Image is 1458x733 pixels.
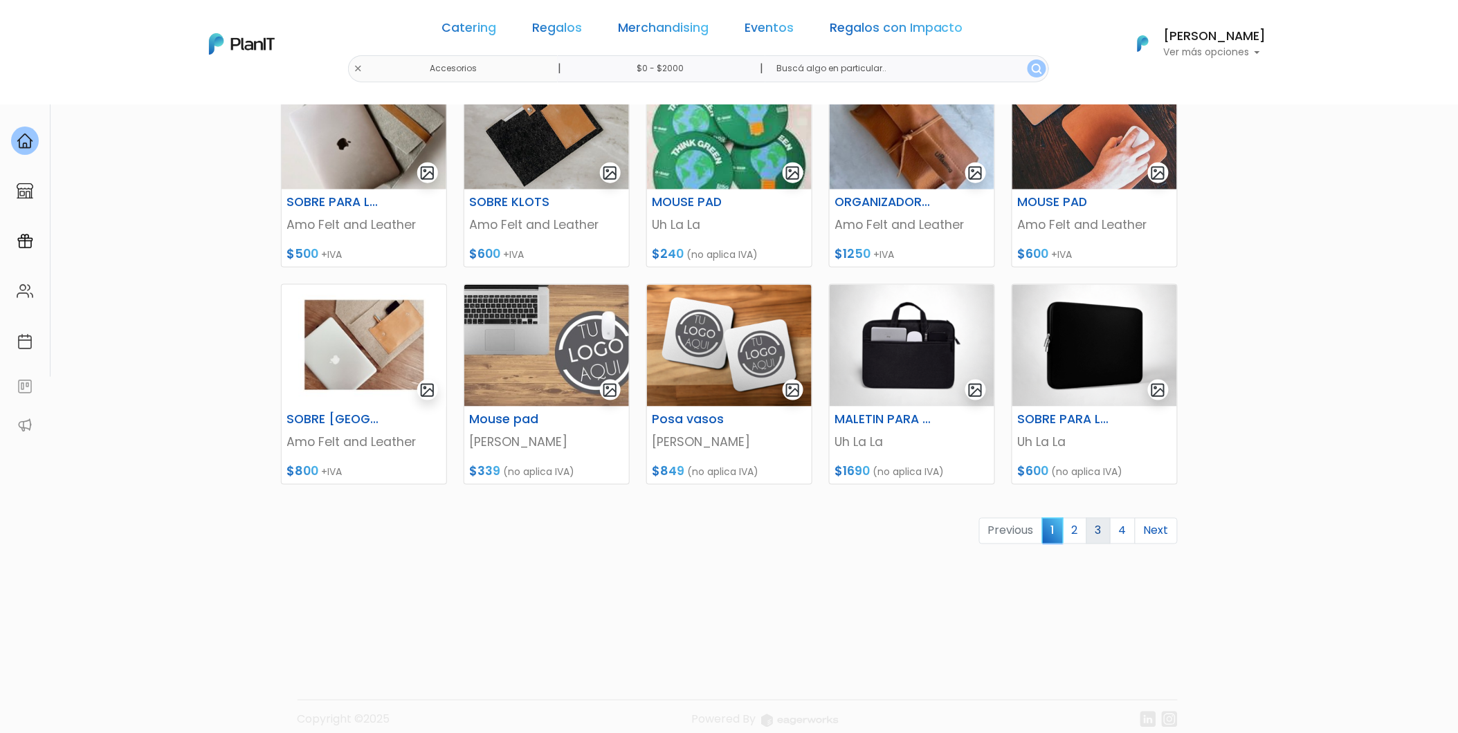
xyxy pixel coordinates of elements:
[830,22,963,39] a: Regalos con Impacto
[761,714,839,727] img: logo_eagerworks-044938b0bf012b96b195e05891a56339191180c2d98ce7df62ca656130a436fa.svg
[464,67,630,268] a: gallery-light SOBRE KLOTS Amo Felt and Leather $600 +IVA
[17,133,33,149] img: home-e721727adea9d79c4d83392d1f703f7f8bce08238fde08b1acbfd93340b81755.svg
[653,216,806,234] p: Uh La La
[287,463,319,479] span: $800
[760,60,763,77] p: |
[1052,465,1123,479] span: (no aplica IVA)
[1150,165,1166,181] img: gallery-light
[967,382,983,398] img: gallery-light
[829,284,995,485] a: gallery-light MALETIN PARA NOTEBOOK Uh La La $1690 (no aplica IVA)
[1012,68,1177,189] img: thumb_WhatsApp_Image_2023-06-13_at_15.53.27.jpeg
[462,195,575,210] h6: SOBRE KLOTS
[462,412,575,427] h6: Mouse pad
[1010,195,1123,210] h6: MOUSE PAD
[835,433,989,451] p: Uh La La
[653,463,685,479] span: $849
[464,68,629,189] img: thumb_sobreklotzchico2.jpg
[1150,382,1166,398] img: gallery-light
[1042,518,1064,544] span: 1
[17,183,33,199] img: marketplace-4ceaa7011d94191e9ded77b95e3339b90024bf715f7c57f8cf31f2d8c509eaba.svg
[281,67,447,268] a: gallery-light SOBRE PARA LAPTOP Amo Felt and Leather $500 +IVA
[827,412,940,427] h6: MALETIN PARA NOTEBOOK
[71,13,199,40] div: ¿Necesitás ayuda?
[691,712,756,727] span: translation missing: es.layouts.footer.powered_by
[835,216,989,234] p: Amo Felt and Leather
[830,285,994,407] img: thumb_WhatsApp_Image_2023-07-11_at_15.02-PhotoRoom.png
[1120,26,1266,62] button: PlanIt Logo [PERSON_NAME] Ver más opciones
[967,165,983,181] img: gallery-light
[464,285,629,407] img: thumb_WhatsApp_Image_2023-07-08_at_21.31.52.jpeg
[688,465,759,479] span: (no aplica IVA)
[1128,28,1158,59] img: PlanIt Logo
[17,333,33,350] img: calendar-87d922413cdce8b2cf7b7f5f62616a5cf9e4887200fb71536465627b3292af00.svg
[419,382,435,398] img: gallery-light
[354,64,363,73] img: close-6986928ebcb1d6c9903e3b54e860dbc4d054630f23adef3a32610726dff6a82b.svg
[829,67,995,268] a: gallery-light ORGANIZADOR DE CABLES Amo Felt and Leather $1250 +IVA
[1164,48,1266,57] p: Ver más opciones
[17,378,33,395] img: feedback-78b5a0c8f98aac82b08bfc38622c3050aee476f2c9584af64705fc4e61158814.svg
[470,216,623,234] p: Amo Felt and Leather
[1018,245,1049,262] span: $600
[464,284,630,485] a: gallery-light Mouse pad [PERSON_NAME] $339 (no aplica IVA)
[646,284,812,485] a: gallery-light Posa vasos [PERSON_NAME] $849 (no aplica IVA)
[1140,712,1156,727] img: linkedin-cc7d2dbb1a16aff8e18f147ffe980d30ddd5d9e01409788280e63c91fc390ff4.svg
[1012,285,1177,407] img: thumb_WhatsApp_Image_2023-07-11_at_15.02-PhotoRoom__3_.png
[287,245,319,262] span: $500
[1010,412,1123,427] h6: SOBRE PARA LAPTOP
[1018,433,1172,451] p: Uh La La
[1018,463,1049,479] span: $600
[470,433,623,451] p: [PERSON_NAME]
[441,22,496,39] a: Catering
[279,412,392,427] h6: SOBRE [GEOGRAPHIC_DATA]
[830,68,994,189] img: thumb_98536246-197E-4939-9F1F-5AA727C1F8E6.jpeg
[532,22,582,39] a: Regalos
[1032,64,1042,74] img: search_button-432b6d5273f82d61273b3651a40e1bd1b912527efae98b1b7a1b2c0702e16a8d.svg
[209,33,275,55] img: PlanIt Logo
[647,68,812,189] img: thumb_WhatsApp_Image_2025-05-23_at_15.21.36.jpeg
[785,382,801,398] img: gallery-light
[1052,248,1073,261] span: +IVA
[504,248,525,261] span: +IVA
[1086,518,1111,544] a: 3
[647,285,812,407] img: thumb_WhatsApp_Image_2023-07-08_at_21.31-PhotoRoom__1_.png
[644,412,758,427] h6: Posa vasos
[618,22,709,39] a: Merchandising
[644,195,758,210] h6: MOUSE PAD
[287,433,441,451] p: Amo Felt and Leather
[1018,216,1172,234] p: Amo Felt and Leather
[873,465,945,479] span: (no aplica IVA)
[322,465,343,479] span: +IVA
[765,55,1048,82] input: Buscá algo en particular..
[1110,518,1136,544] a: 4
[745,22,794,39] a: Eventos
[282,285,446,407] img: thumb_image__copia___copia___copia___copia___copia___copia___copia___copia___copia___copia___copi...
[1162,712,1178,727] img: instagram-7ba2a2629254302ec2a9470e65da5de918c9f3c9a63008f8abed3140a32961bf.svg
[470,463,501,479] span: $339
[419,165,435,181] img: gallery-light
[653,433,806,451] p: [PERSON_NAME]
[646,67,812,268] a: gallery-light MOUSE PAD Uh La La $240 (no aplica IVA)
[687,248,758,261] span: (no aplica IVA)
[1063,518,1087,544] a: 2
[653,245,684,262] span: $240
[874,248,895,261] span: +IVA
[1135,518,1178,544] a: Next
[287,216,441,234] p: Amo Felt and Leather
[282,68,446,189] img: thumb_047DC430-BED6-4F8E-96A1-582C15DC527E.jpeg
[504,465,575,479] span: (no aplica IVA)
[17,233,33,250] img: campaigns-02234683943229c281be62815700db0a1741e53638e28bf9629b52c665b00959.svg
[17,283,33,299] img: people-662611757002400ad9ed0e3c099ab2801c6687ba6c219adb57efc949bc21e19d.svg
[1012,284,1178,485] a: gallery-light SOBRE PARA LAPTOP Uh La La $600 (no aplica IVA)
[835,245,871,262] span: $1250
[827,195,940,210] h6: ORGANIZADOR DE CABLES
[322,248,343,261] span: +IVA
[558,60,561,77] p: |
[1164,30,1266,43] h6: [PERSON_NAME]
[602,382,618,398] img: gallery-light
[279,195,392,210] h6: SOBRE PARA LAPTOP
[835,463,871,479] span: $1690
[281,284,447,485] a: gallery-light SOBRE [GEOGRAPHIC_DATA] Amo Felt and Leather $800 +IVA
[785,165,801,181] img: gallery-light
[602,165,618,181] img: gallery-light
[17,417,33,434] img: partners-52edf745621dab592f3b2c58e3bca9d71375a7ef29c3b500c9f145b62cc070d4.svg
